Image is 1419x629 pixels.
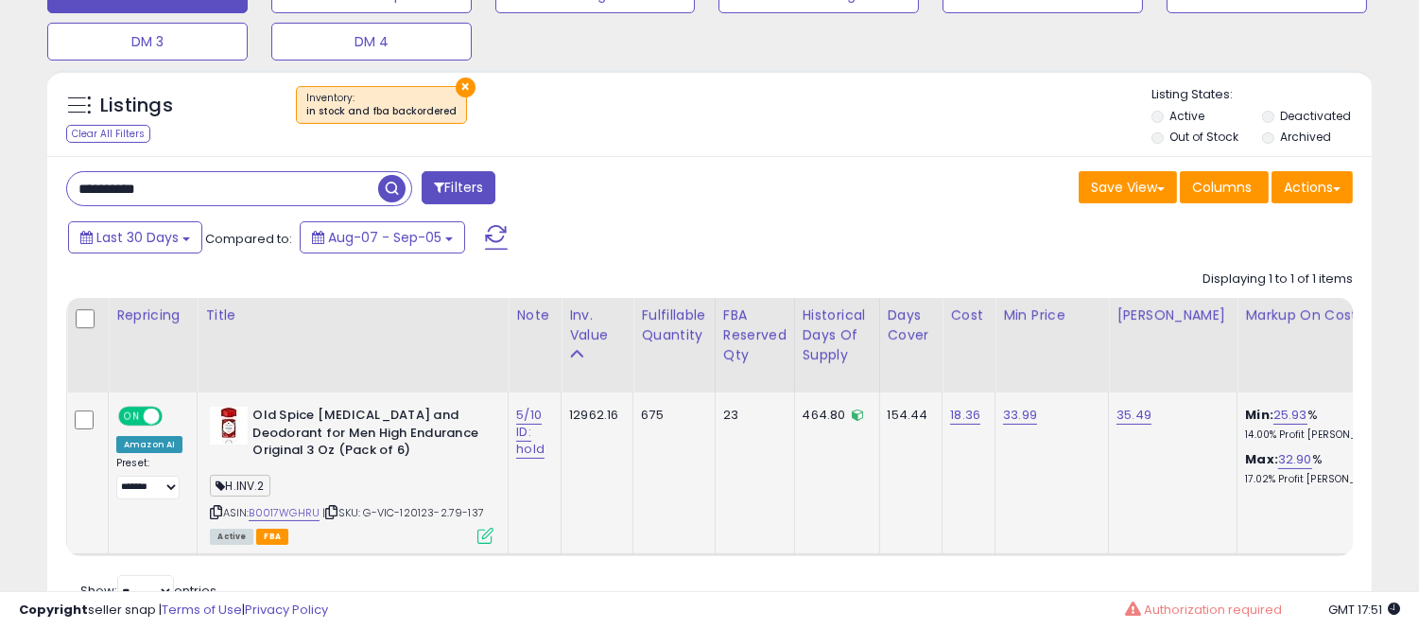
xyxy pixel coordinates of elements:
a: B0017WGHRU [249,505,320,521]
div: % [1245,407,1402,442]
div: % [1245,451,1402,486]
a: 25.93 [1273,406,1307,425]
span: | SKU: G-VIC-120123-2.79-137 [322,505,484,520]
button: Actions [1272,171,1353,203]
div: Displaying 1 to 1 of 1 items [1203,271,1353,288]
div: Fulfillable Quantity [641,306,706,345]
button: Filters [422,171,495,204]
label: Archived [1280,129,1331,145]
button: Save View [1079,171,1177,203]
div: ASIN: [210,407,493,542]
a: 35.49 [1116,406,1151,425]
span: FBA [256,529,288,545]
a: 18.36 [950,406,980,425]
div: FBA Reserved Qty [723,306,787,365]
div: seller snap | | [19,602,328,620]
span: Inventory : [306,91,457,119]
img: 41TL6Cd1jwL._SL40_.jpg [210,407,248,445]
span: Aug-07 - Sep-05 [328,228,441,247]
a: 32.90 [1278,450,1312,469]
b: Max: [1245,450,1278,468]
div: Min Price [1003,306,1100,325]
div: Title [205,306,500,325]
label: Out of Stock [1169,129,1238,145]
div: Cost [950,306,987,325]
span: Compared to: [205,230,292,248]
b: Min: [1245,406,1273,424]
a: Terms of Use [162,601,242,619]
p: 14.00% Profit [PERSON_NAME] [1245,428,1402,442]
div: Amazon AI [116,436,182,453]
div: Inv. value [569,306,625,345]
div: 12962.16 [569,407,618,424]
span: Last 30 Days [96,228,179,247]
a: Privacy Policy [245,601,328,619]
span: 2025-10-6 17:51 GMT [1328,601,1400,619]
a: 33.99 [1003,406,1037,425]
button: Columns [1180,171,1269,203]
span: OFF [160,409,190,425]
div: Historical Days Of Supply [803,306,872,365]
p: 17.02% Profit [PERSON_NAME] [1245,473,1402,486]
span: ON [120,409,144,425]
span: Show: entries [80,582,216,600]
div: [PERSON_NAME] [1116,306,1229,325]
div: 154.44 [888,407,928,424]
p: Listing States: [1151,86,1372,104]
div: Days Cover [888,306,935,345]
span: All listings currently available for purchase on Amazon [210,529,253,545]
div: Preset: [116,457,182,499]
button: DM 3 [47,23,248,61]
div: Markup on Cost [1245,306,1409,325]
div: in stock and fba backordered [306,105,457,118]
strong: Copyright [19,601,88,619]
div: 23 [723,407,780,424]
a: 5/10 ID: hold [516,406,545,459]
label: Active [1169,108,1204,124]
button: Last 30 Days [68,221,202,253]
button: DM 4 [271,23,472,61]
h5: Listings [100,93,173,119]
div: 464.80 [803,407,865,424]
div: Note [516,306,553,325]
div: 675 [641,407,700,424]
div: Clear All Filters [66,125,150,143]
th: The percentage added to the cost of goods (COGS) that forms the calculator for Min & Max prices. [1237,298,1417,393]
span: Authorization required [1144,601,1282,619]
b: Old Spice [MEDICAL_DATA] and Deodorant for Men High Endurance Original 3 Oz (Pack of 6) [252,407,482,464]
div: Repricing [116,306,189,325]
label: Deactivated [1280,108,1351,124]
button: Aug-07 - Sep-05 [300,221,465,253]
span: H.INV.2 [210,475,269,497]
button: × [456,78,476,97]
span: Columns [1192,178,1252,197]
